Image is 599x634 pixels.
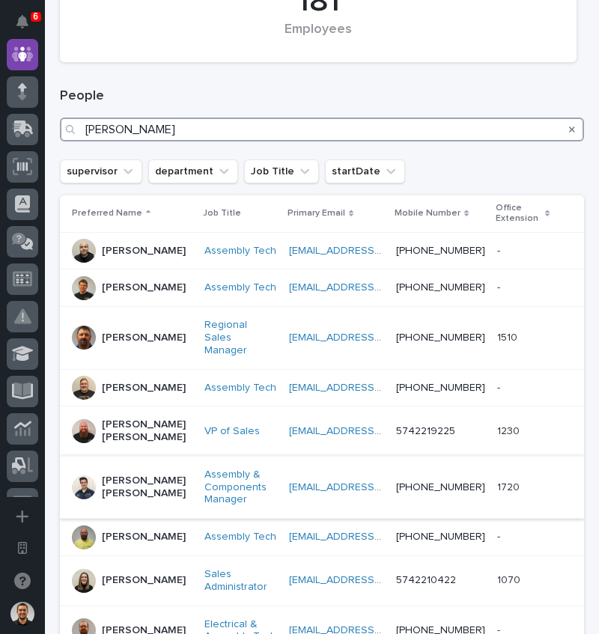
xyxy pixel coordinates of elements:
tr: [PERSON_NAME]Sales Administrator [EMAIL_ADDRESS][DOMAIN_NAME] 574221042210701070 [60,556,584,606]
a: Powered byPylon [106,276,181,288]
a: [EMAIL_ADDRESS][DOMAIN_NAME] [289,575,458,585]
p: [PERSON_NAME] [102,281,186,294]
tr: [PERSON_NAME]Assembly Tech [EMAIL_ADDRESS][DOMAIN_NAME] [PHONE_NUMBER]-- [60,519,584,556]
span: Help Docs [30,240,82,255]
button: supervisor [60,159,142,183]
p: [PERSON_NAME] [102,245,186,257]
p: [PERSON_NAME] [PERSON_NAME] [102,475,192,500]
a: Assembly Tech [204,382,276,394]
div: We're available if you need us! [51,181,189,193]
p: Welcome 👋 [15,59,273,83]
a: [PHONE_NUMBER] [396,482,485,493]
button: Notifications [7,6,38,37]
p: [PERSON_NAME] [102,332,186,344]
a: [EMAIL_ADDRESS][DOMAIN_NAME] [289,482,458,493]
p: - [497,528,503,543]
a: [PHONE_NUMBER] [396,531,485,542]
p: - [497,278,503,294]
a: Assembly Tech [204,531,276,543]
img: 1736555164131-43832dd5-751b-4058-ba23-39d91318e5a0 [15,166,42,193]
a: [EMAIL_ADDRESS][DOMAIN_NAME] [289,282,458,293]
p: 1720 [497,478,523,494]
h1: People [60,88,584,106]
a: [PHONE_NUMBER] [396,246,485,256]
a: [EMAIL_ADDRESS][DOMAIN_NAME] [289,332,458,343]
div: Notifications6 [19,15,38,39]
p: 1230 [497,422,523,438]
a: [PHONE_NUMBER] [396,382,485,393]
button: department [148,159,238,183]
tr: [PERSON_NAME]Regional Sales Manager [EMAIL_ADDRESS][DOMAIN_NAME] [PHONE_NUMBER]15101510 [60,307,584,369]
a: Sales Administrator [204,568,276,594]
p: - [497,379,503,394]
a: VP of Sales [204,425,260,438]
p: Primary Email [288,205,345,222]
tr: [PERSON_NAME]Assembly Tech [EMAIL_ADDRESS][DOMAIN_NAME] [PHONE_NUMBER]-- [60,232,584,269]
p: [PERSON_NAME] [102,574,186,587]
div: 📖 [15,242,27,254]
tr: [PERSON_NAME]Assembly Tech [EMAIL_ADDRESS][DOMAIN_NAME] [PHONE_NUMBER]-- [60,269,584,307]
a: 🔗Onboarding Call [88,234,197,261]
p: Mobile Number [395,205,460,222]
tr: [PERSON_NAME]Assembly Tech [EMAIL_ADDRESS][DOMAIN_NAME] [PHONE_NUMBER]-- [60,369,584,406]
div: 🔗 [94,242,106,254]
button: startDate [325,159,405,183]
span: Onboarding Call [109,240,191,255]
p: [PERSON_NAME] [102,382,186,394]
span: Pylon [149,277,181,288]
p: [PERSON_NAME] [PERSON_NAME] [102,418,192,444]
p: Preferred Name [72,205,142,222]
button: users-avatar [7,598,38,630]
p: [PERSON_NAME] [102,531,186,543]
a: [EMAIL_ADDRESS][DOMAIN_NAME] [289,426,458,436]
tr: [PERSON_NAME] [PERSON_NAME]VP of Sales [EMAIL_ADDRESS][DOMAIN_NAME] 574221922512301230 [60,406,584,457]
a: Assembly Tech [204,281,276,294]
button: Add a new app... [7,501,38,532]
button: Start new chat [255,171,273,189]
a: [EMAIL_ADDRESS][DOMAIN_NAME] [289,246,458,256]
a: [EMAIL_ADDRESS][DOMAIN_NAME] [289,531,458,542]
a: Assembly & Components Manager [204,469,276,506]
a: 📖Help Docs [9,234,88,261]
input: Search [60,118,584,141]
p: 6 [33,11,38,22]
p: 1070 [497,571,523,587]
a: Regional Sales Manager [204,319,276,356]
img: Stacker [15,14,45,44]
p: 1510 [497,329,520,344]
a: [PHONE_NUMBER] [396,332,485,343]
p: Office Extension [496,200,541,228]
tr: [PERSON_NAME] [PERSON_NAME]Assembly & Components Manager [EMAIL_ADDRESS][DOMAIN_NAME] [PHONE_NUMB... [60,456,584,518]
div: Start new chat [51,166,246,181]
button: Job Title [244,159,319,183]
div: Employees [85,22,551,53]
button: Open support chat [7,565,38,597]
a: [PHONE_NUMBER] [396,282,485,293]
a: [EMAIL_ADDRESS][DOMAIN_NAME] [289,382,458,393]
a: 5742219225 [396,426,455,436]
p: Job Title [203,205,241,222]
button: Open workspace settings [7,532,38,564]
a: Assembly Tech [204,245,276,257]
p: How can we help? [15,83,273,107]
a: 5742210422 [396,575,456,585]
p: - [497,242,503,257]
